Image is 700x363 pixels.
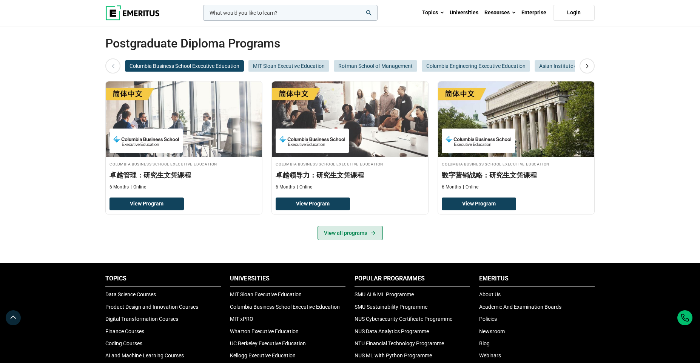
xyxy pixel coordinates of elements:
h2: Postgraduate Diploma Programs [105,36,595,51]
a: UC Berkeley Executive Education [230,340,306,346]
button: Columbia Engineering Executive Education [422,60,530,72]
a: Kellogg Executive Education [230,352,296,358]
a: Finance Courses [105,328,144,334]
p: Online [297,184,312,190]
img: Columbia Business School Executive Education [113,132,179,149]
a: NTU Financial Technology Programme [355,340,444,346]
a: Leadership Course by Columbia Business School Executive Education - Columbia Business School Exec... [272,81,428,194]
a: MIT xPRO [230,316,253,322]
a: View all programs [318,226,383,240]
input: woocommerce-product-search-field-0 [203,5,378,21]
h4: Columbia Business School Executive Education [109,161,258,167]
a: MIT Sloan Executive Education [230,291,302,297]
p: Online [463,184,478,190]
p: 6 Months [276,184,295,190]
img: 卓越领导力：研究生文凭课程 | Online Leadership Course [272,81,428,157]
a: Columbia Business School Executive Education [230,304,340,310]
a: Digital Transformation Courses [105,316,178,322]
button: Columbia Business School Executive Education [125,60,244,72]
a: SMU Sustainability Programme [355,304,427,310]
a: NUS Data Analytics Programme [355,328,429,334]
a: Newsroom [479,328,505,334]
a: Academic And Examination Boards [479,304,561,310]
h4: Columbia Business School Executive Education [276,161,424,167]
p: 6 Months [109,184,129,190]
a: Data Science Courses [105,291,156,297]
a: NUS ML with Python Programme [355,352,432,358]
a: View Program [442,198,516,210]
a: Policies [479,316,497,322]
a: Wharton Executive Education [230,328,299,334]
a: Login [553,5,595,21]
img: Columbia Business School Executive Education [279,132,345,149]
img: 卓越管理：研究生文凭课程 | Online Digital Transformation Course [106,81,262,157]
h4: Columbia Business School Executive Education [442,161,591,167]
a: Blog [479,340,490,346]
a: Digital Transformation Course by Columbia Business School Executive Education - Columbia Business... [106,81,262,194]
img: Columbia Business School Executive Education [446,132,511,149]
button: Rotman School of Management [334,60,417,72]
p: 6 Months [442,184,461,190]
a: View Program [276,198,350,210]
a: AI and Machine Learning Courses [105,352,184,358]
a: View Program [109,198,184,210]
a: Coding Courses [105,340,142,346]
p: Online [131,184,146,190]
a: NUS Cybersecurity Certificate Programme [355,316,452,322]
a: Product Design and Innovation Courses [105,304,198,310]
button: MIT Sloan Executive Education [248,60,329,72]
a: Webinars [479,352,501,358]
h3: 卓越领导力：研究生文凭课程 [276,170,424,180]
img: 数字营销战略：研究生文凭课程 | Online Digital Marketing Course [438,81,594,157]
a: About Us [479,291,501,297]
button: Asian Institute of Management [535,60,616,72]
h3: 卓越管理：研究生文凭课程 [109,170,258,180]
h3: 数字营销战略：研究生文凭课程 [442,170,591,180]
a: Digital Marketing Course by Columbia Business School Executive Education - Columbia Business Scho... [438,81,594,194]
a: SMU AI & ML Programme [355,291,414,297]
